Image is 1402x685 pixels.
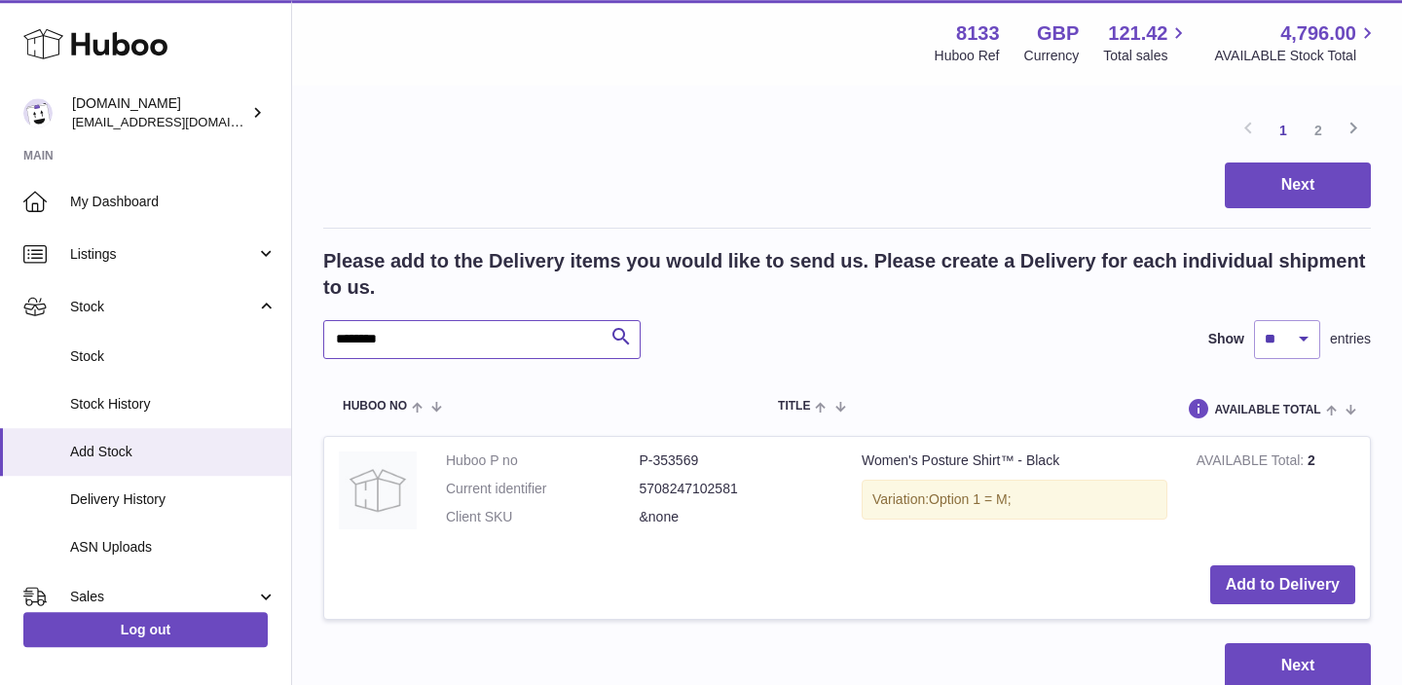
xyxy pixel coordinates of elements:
a: 121.42 Total sales [1103,20,1190,65]
span: Stock History [70,395,277,414]
img: info@activeposture.co.uk [23,98,53,127]
strong: AVAILABLE Total [1197,452,1308,473]
div: Currency [1024,47,1080,65]
div: Variation: [862,480,1167,520]
span: Add Stock [70,443,277,461]
span: Sales [70,588,256,606]
span: Listings [70,245,256,264]
td: 2 [1182,437,1370,551]
span: 4,796.00 [1280,20,1356,47]
a: 2 [1301,113,1336,148]
span: ASN Uploads [70,538,277,557]
span: Title [778,400,810,413]
span: [EMAIL_ADDRESS][DOMAIN_NAME] [72,114,286,129]
img: Women's Posture Shirt™ - Black [339,451,417,529]
span: AVAILABLE Total [1215,404,1321,416]
button: Add to Delivery [1210,565,1355,605]
td: Women's Posture Shirt™ - Black [847,437,1182,551]
strong: GBP [1037,20,1079,47]
a: 4,796.00 AVAILABLE Stock Total [1214,20,1379,65]
span: Stock [70,298,256,316]
span: Delivery History [70,490,277,509]
a: Log out [23,612,268,647]
button: Next [1225,162,1371,208]
span: 121.42 [1108,20,1167,47]
span: Stock [70,347,277,366]
span: Option 1 = M; [929,491,1011,507]
h2: Please add to the Delivery items you would like to send us. Please create a Delivery for each ind... [323,248,1371,301]
span: AVAILABLE Stock Total [1214,47,1379,65]
dd: P-353569 [640,451,833,470]
div: [DOMAIN_NAME] [72,94,247,131]
div: Huboo Ref [935,47,1000,65]
span: My Dashboard [70,193,277,211]
dt: Huboo P no [446,451,640,470]
span: entries [1330,330,1371,348]
span: Huboo no [343,400,407,413]
dt: Current identifier [446,480,640,498]
a: 1 [1266,113,1301,148]
dd: &none [640,508,833,526]
label: Show [1208,330,1244,348]
span: Total sales [1103,47,1190,65]
strong: 8133 [956,20,1000,47]
dt: Client SKU [446,508,640,526]
dd: 5708247102581 [640,480,833,498]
